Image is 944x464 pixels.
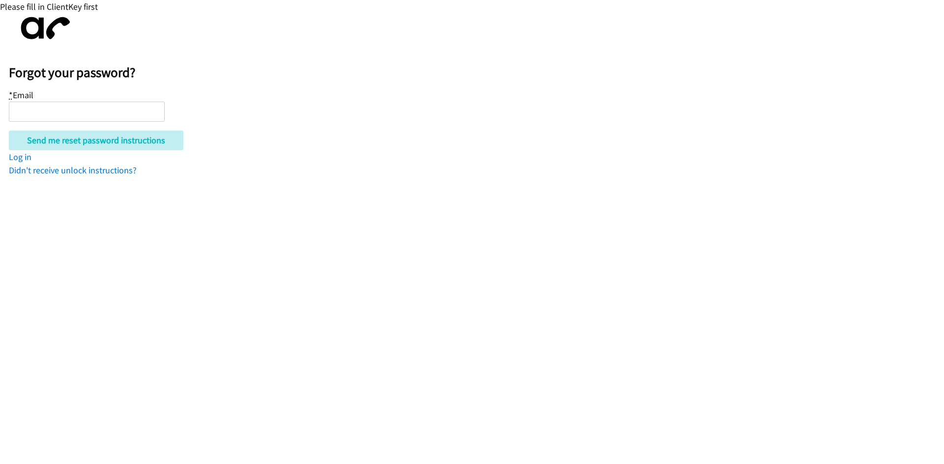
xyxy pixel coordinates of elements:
[9,131,183,150] input: Send me reset password instructions
[9,151,31,163] a: Log in
[9,64,944,81] h2: Forgot your password?
[9,89,13,101] abbr: required
[9,9,78,48] img: aphone-8a226864a2ddd6a5e75d1ebefc011f4aa8f32683c2d82f3fb0802fe031f96514.svg
[9,89,33,101] label: Email
[9,164,137,176] a: Didn't receive unlock instructions?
